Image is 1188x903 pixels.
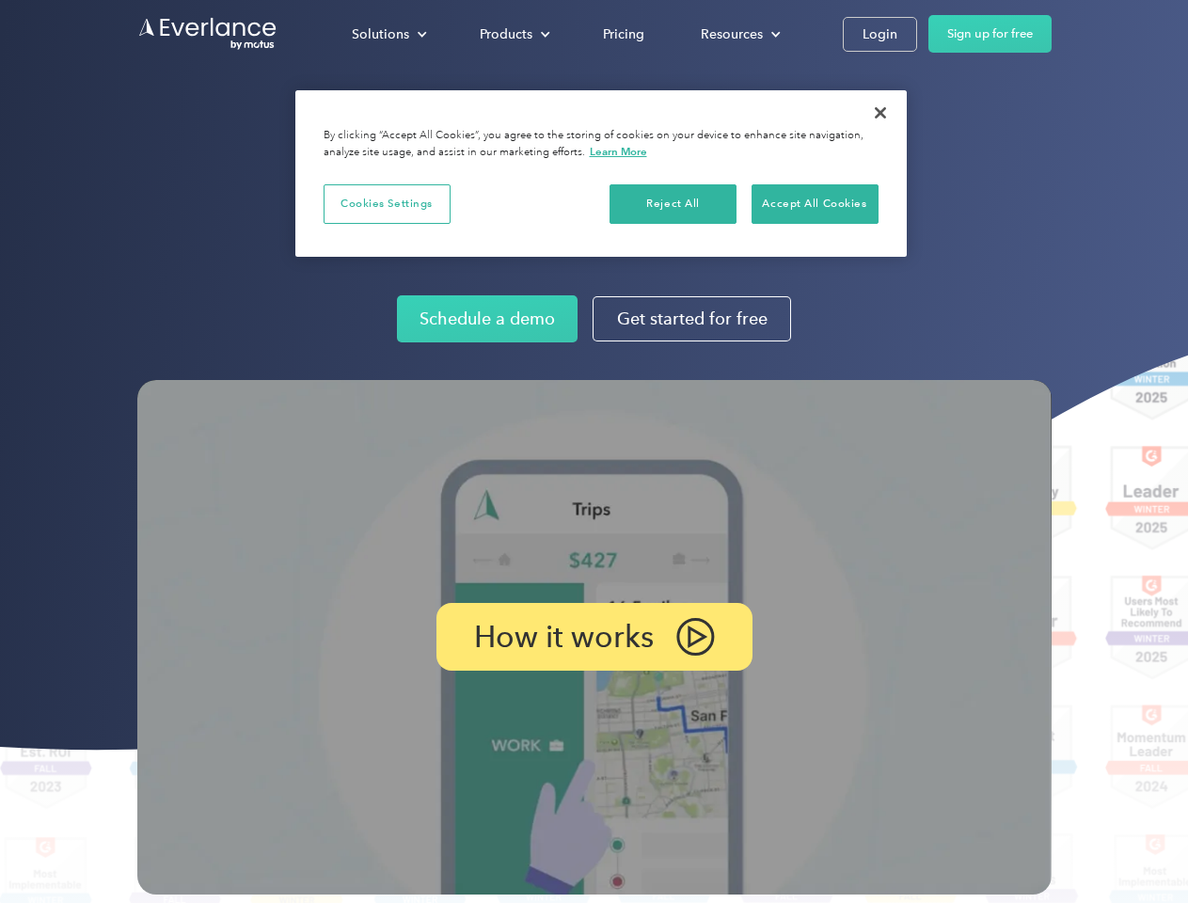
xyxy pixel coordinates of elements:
a: Sign up for free [928,15,1052,53]
button: Cookies Settings [324,184,451,224]
div: Resources [682,18,796,51]
div: Products [461,18,565,51]
div: Cookie banner [295,90,907,257]
div: Products [480,23,532,46]
div: Resources [701,23,763,46]
div: Solutions [333,18,442,51]
input: Submit [138,112,233,151]
a: Schedule a demo [397,295,578,342]
a: More information about your privacy, opens in a new tab [590,145,647,158]
a: Pricing [584,18,663,51]
a: Go to homepage [137,16,278,52]
div: By clicking “Accept All Cookies”, you agree to the storing of cookies on your device to enhance s... [324,128,879,161]
a: Login [843,17,917,52]
div: Pricing [603,23,644,46]
p: How it works [474,626,654,648]
a: Get started for free [593,296,791,341]
div: Privacy [295,90,907,257]
button: Close [860,92,901,134]
button: Accept All Cookies [752,184,879,224]
button: Reject All [610,184,737,224]
div: Login [863,23,897,46]
div: Solutions [352,23,409,46]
